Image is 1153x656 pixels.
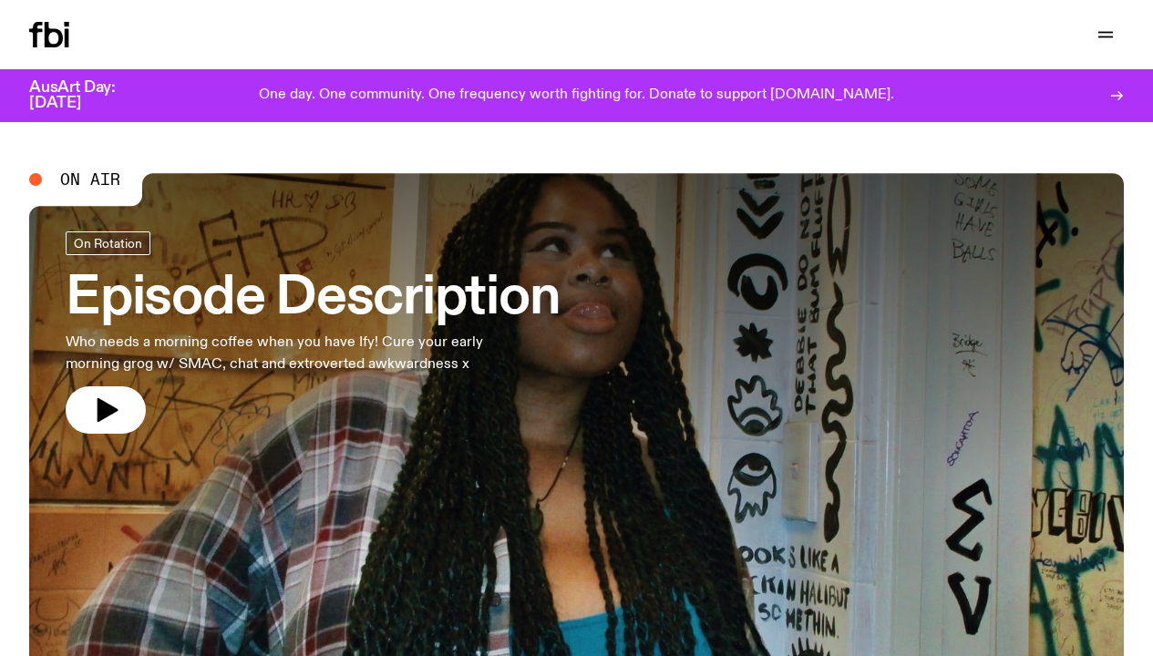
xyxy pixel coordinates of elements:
h3: AusArt Day: [DATE] [29,80,146,111]
span: On Rotation [74,236,142,250]
span: On Air [60,171,120,188]
p: One day. One community. One frequency worth fighting for. Donate to support [DOMAIN_NAME]. [259,87,894,104]
p: Who needs a morning coffee when you have Ify! Cure your early morning grog w/ SMAC, chat and extr... [66,332,532,375]
a: On Rotation [66,231,150,255]
h3: Episode Description [66,273,560,324]
a: Episode DescriptionWho needs a morning coffee when you have Ify! Cure your early morning grog w/ ... [66,231,560,434]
